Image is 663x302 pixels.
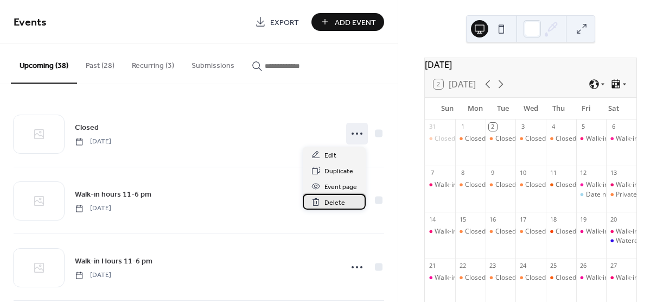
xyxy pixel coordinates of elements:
div: 3 [519,123,527,131]
div: Walk-in Hours 11-6 pm [435,273,503,282]
div: Walk-in Hours 11-6 pm [435,180,503,190]
span: Walk-in hours 11-6 pm [75,189,151,200]
div: Closed [486,273,516,282]
div: Walk-in Hours 11-6 pm [606,134,636,143]
div: Closed [435,134,455,143]
a: Export [247,13,307,31]
div: Closed [525,227,546,236]
div: Walk-in hours 11-6 pm [586,134,654,143]
div: Walk-in Hours 11-6 pm [606,273,636,282]
div: Closed [465,134,486,143]
span: Walk-in Hours 11-6 pm [75,256,152,267]
div: 10 [519,169,527,177]
div: Closed [495,134,516,143]
span: Closed [75,122,99,134]
div: Closed [546,273,576,282]
div: 2 [489,123,497,131]
a: Walk-in hours 11-6 pm [75,188,151,200]
div: Closed [486,180,516,190]
span: Export [270,17,299,28]
div: 22 [458,262,467,270]
div: Closed [525,134,546,143]
div: 17 [519,215,527,223]
span: Edit [324,150,336,161]
div: Closed [465,273,486,282]
a: Walk-in Hours 11-6 pm [75,255,152,267]
div: 20 [609,215,617,223]
div: Walk-in Hours 11-6 pm [576,180,607,190]
div: Walk-in Hours 11-6 pm [425,227,455,236]
div: 23 [489,262,497,270]
div: Closed [525,273,546,282]
div: Closed [556,134,576,143]
div: Walk-in Hours 1-6 pm [576,227,607,236]
div: 31 [428,123,436,131]
div: 1 [458,123,467,131]
div: Closed [455,227,486,236]
button: Submissions [183,44,243,83]
div: Fri [572,98,600,119]
div: Closed [515,227,546,236]
button: Recurring (3) [123,44,183,83]
div: Closed [495,180,516,190]
div: 25 [549,262,557,270]
div: Walk-in hours 11-6 pm [576,134,607,143]
span: [DATE] [75,270,111,280]
div: 11 [549,169,557,177]
div: Closed [525,180,546,190]
span: Event page [324,181,357,193]
div: Closed [465,227,486,236]
span: [DATE] [75,137,111,147]
div: Private Event 4-6 pm [606,190,636,199]
div: Walk-in Hours 11-6 pm [425,273,455,282]
div: 19 [579,215,588,223]
div: Thu [545,98,572,119]
div: 8 [458,169,467,177]
div: 16 [489,215,497,223]
div: Date night, 6-8 pm, RSVP [576,190,607,199]
div: 12 [579,169,588,177]
div: Walk-in Hours 11-6 pm [606,227,636,236]
div: Closed [455,180,486,190]
div: Closed [486,134,516,143]
div: Closed [556,273,576,282]
div: Closed [556,180,576,190]
button: Upcoming (38) [11,44,77,84]
div: Closed [455,134,486,143]
div: 14 [428,215,436,223]
div: Date night, 6-8 pm, RSVP [586,190,660,199]
div: Closed [455,273,486,282]
div: 13 [609,169,617,177]
div: Closed [465,180,486,190]
div: 4 [549,123,557,131]
div: 9 [489,169,497,177]
div: Closed [515,134,546,143]
span: Duplicate [324,166,353,177]
div: Closed [546,134,576,143]
div: Walk-in Hours 11-6 pm [425,180,455,190]
div: Watercolor with Julie 6-8 pm, RSVP [606,236,636,246]
div: Sun [433,98,461,119]
div: 26 [579,262,588,270]
button: Past (28) [77,44,123,83]
div: Closed [495,227,516,236]
div: Walk-in Hours 1-6 pm [586,227,651,236]
div: Closed [425,134,455,143]
div: Wed [517,98,545,119]
div: 15 [458,215,467,223]
span: Events [14,12,47,33]
div: Closed [495,273,516,282]
div: Closed [556,227,576,236]
div: 18 [549,215,557,223]
div: 21 [428,262,436,270]
button: Add Event [311,13,384,31]
span: [DATE] [75,204,111,213]
div: 7 [428,169,436,177]
div: Mon [461,98,489,119]
div: 5 [579,123,588,131]
div: Walk-in Hours 11-6 pm [435,227,503,236]
div: Closed [515,273,546,282]
div: 27 [609,262,617,270]
div: [DATE] [425,58,636,71]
